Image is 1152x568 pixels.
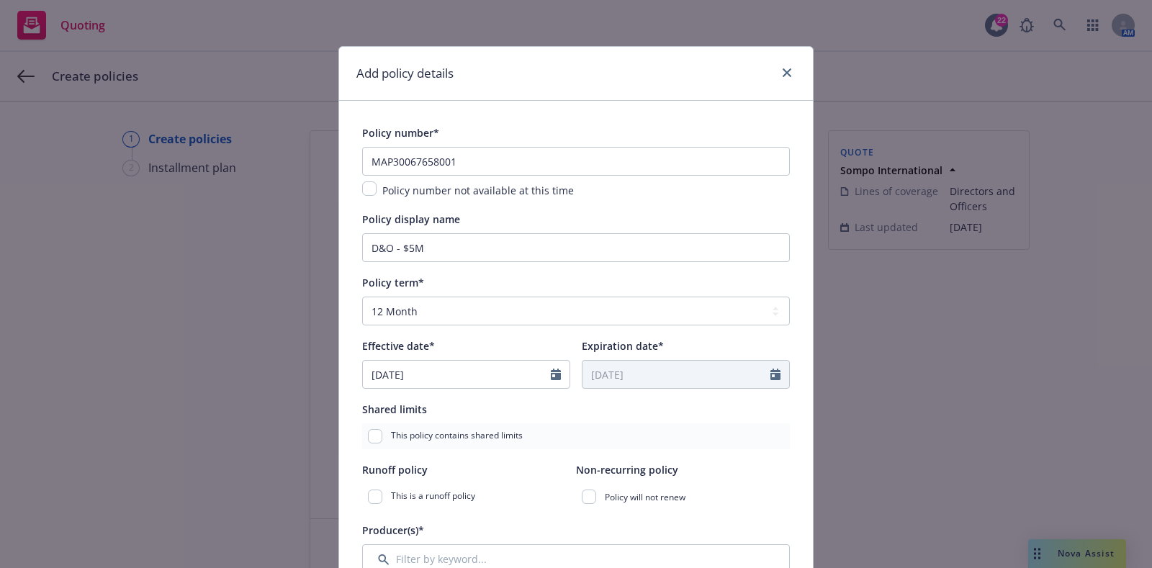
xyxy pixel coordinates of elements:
span: Producer(s)* [362,523,424,537]
input: MM/DD/YYYY [582,361,770,388]
span: Policy number* [362,126,439,140]
span: Policy number not available at this time [382,184,574,197]
span: Runoff policy [362,463,428,477]
span: Shared limits [362,402,427,416]
span: Effective date* [362,339,435,353]
span: Non-recurring policy [576,463,678,477]
a: close [778,64,796,81]
input: MM/DD/YYYY [363,361,551,388]
div: This is a runoff policy [362,484,576,510]
span: Policy display name [362,212,460,226]
svg: Calendar [551,369,561,380]
svg: Calendar [770,369,780,380]
div: Policy will not renew [576,484,790,510]
span: Expiration date* [582,339,664,353]
h1: Add policy details [356,64,454,83]
span: Policy term* [362,276,424,289]
div: This policy contains shared limits [362,423,790,449]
